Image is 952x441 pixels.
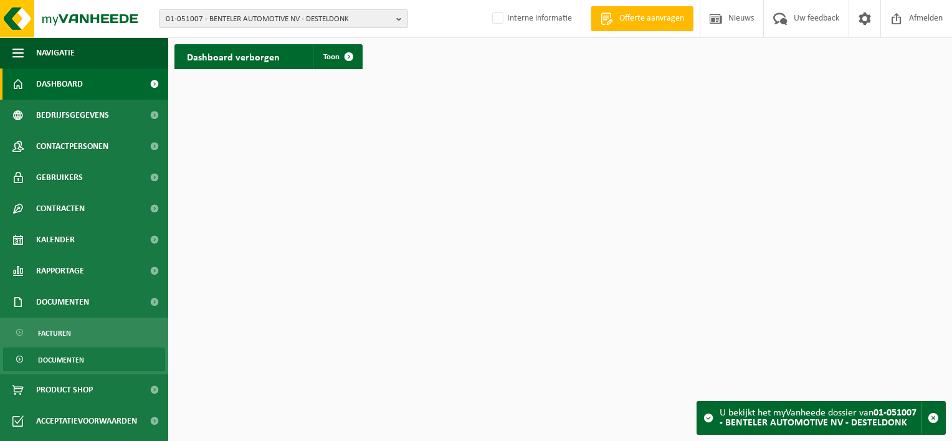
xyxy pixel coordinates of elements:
span: Kalender [36,224,75,255]
span: Facturen [38,321,71,345]
span: Documenten [38,348,84,372]
span: 01-051007 - BENTELER AUTOMOTIVE NV - DESTELDONK [166,10,391,29]
span: Contracten [36,193,85,224]
span: Gebruikers [36,162,83,193]
a: Offerte aanvragen [591,6,693,31]
strong: 01-051007 - BENTELER AUTOMOTIVE NV - DESTELDONK [720,408,916,428]
span: Navigatie [36,37,75,69]
span: Product Shop [36,374,93,405]
span: Dashboard [36,69,83,100]
label: Interne informatie [490,9,572,28]
button: 01-051007 - BENTELER AUTOMOTIVE NV - DESTELDONK [159,9,408,28]
span: Contactpersonen [36,131,108,162]
span: Rapportage [36,255,84,287]
a: Toon [313,44,361,69]
span: Acceptatievoorwaarden [36,405,137,437]
h2: Dashboard verborgen [174,44,292,69]
a: Documenten [3,348,165,371]
span: Offerte aanvragen [616,12,687,25]
a: Facturen [3,321,165,344]
div: U bekijkt het myVanheede dossier van [720,402,921,434]
span: Documenten [36,287,89,318]
span: Bedrijfsgegevens [36,100,109,131]
span: Toon [323,53,340,61]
